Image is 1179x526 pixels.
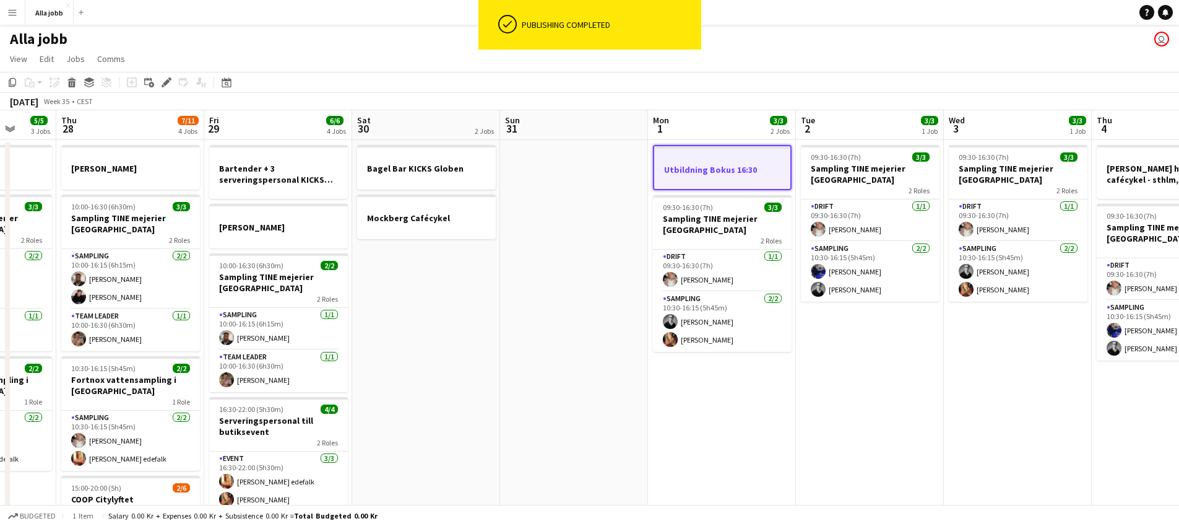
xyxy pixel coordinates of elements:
[61,51,90,67] a: Jobs
[66,53,85,64] span: Jobs
[20,512,56,520] span: Budgeted
[25,1,74,25] button: Alla jobb
[1154,32,1169,46] app-user-avatar: Emil Hasselberg
[10,95,38,108] div: [DATE]
[35,51,59,67] a: Edit
[522,19,696,30] div: Publishing completed
[92,51,130,67] a: Comms
[40,53,54,64] span: Edit
[10,30,67,48] h1: Alla jobb
[97,53,125,64] span: Comms
[6,509,58,523] button: Budgeted
[77,97,93,106] div: CEST
[5,51,32,67] a: View
[10,53,27,64] span: View
[108,511,378,520] div: Salary 0.00 kr + Expenses 0.00 kr + Subsistence 0.00 kr =
[68,511,98,520] span: 1 item
[41,97,72,106] span: Week 35
[294,511,378,520] span: Total Budgeted 0.00 kr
